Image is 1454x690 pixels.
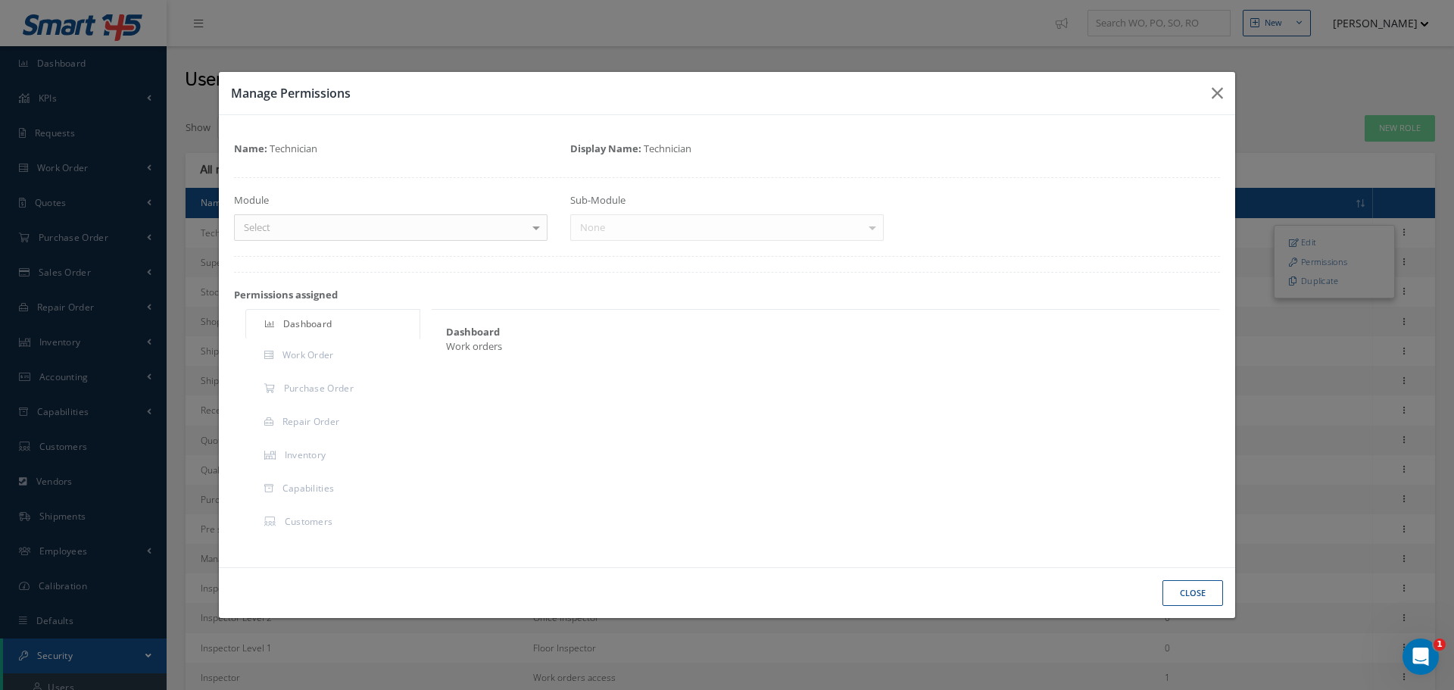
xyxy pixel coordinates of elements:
[245,341,420,373] a: Work Order
[231,84,1200,102] h3: Manage Permissions
[245,507,420,539] a: Customers
[245,407,420,439] a: Repair Order
[446,325,500,339] strong: Dashboard
[285,515,333,528] span: Customers
[284,382,354,395] span: Purchase Order
[644,142,691,155] span: Technician
[1434,638,1446,651] span: 1
[240,220,270,236] span: Select
[570,193,626,208] label: Sub-Module
[245,441,420,473] a: Inventory
[282,482,335,495] span: Capabilities
[234,288,338,301] strong: Permissions assigned
[283,317,332,330] span: Dashboard
[245,474,420,506] a: Capabilities
[570,142,641,155] strong: Display Name:
[282,348,334,361] span: Work Order
[285,448,326,461] span: Inventory
[1162,580,1223,607] button: Close
[245,309,420,339] a: Dashboard
[1403,638,1439,675] iframe: Intercom live chat
[234,142,267,155] strong: Name:
[282,415,340,428] span: Repair Order
[234,193,269,208] label: Module
[270,142,317,155] span: Technician
[435,339,1205,354] div: Work orders
[245,374,420,406] a: Purchase Order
